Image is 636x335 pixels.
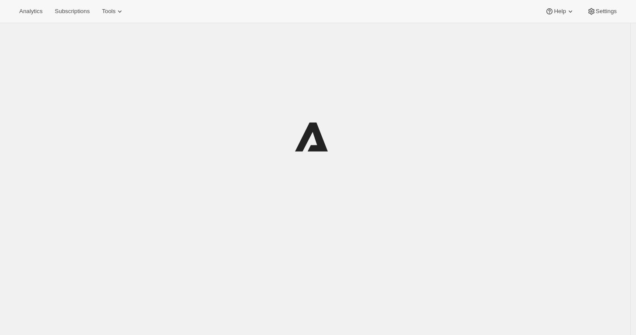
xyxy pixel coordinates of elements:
[102,8,115,15] span: Tools
[554,8,566,15] span: Help
[97,5,129,17] button: Tools
[596,8,617,15] span: Settings
[55,8,90,15] span: Subscriptions
[19,8,42,15] span: Analytics
[49,5,95,17] button: Subscriptions
[14,5,48,17] button: Analytics
[540,5,580,17] button: Help
[582,5,622,17] button: Settings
